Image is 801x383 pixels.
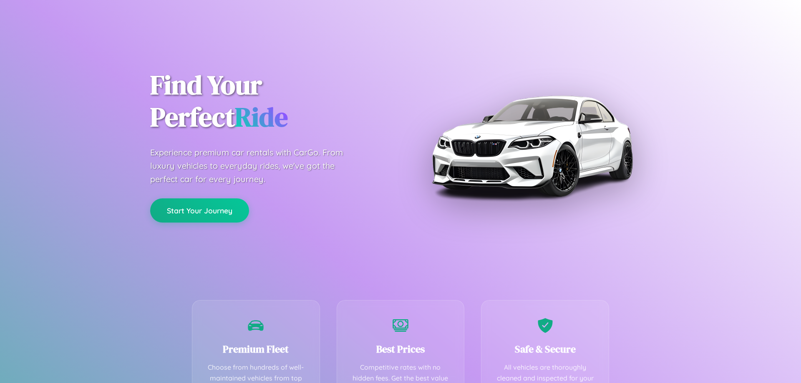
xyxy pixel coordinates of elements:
[428,42,636,250] img: Premium BMW car rental vehicle
[235,99,288,135] span: Ride
[205,342,307,356] h3: Premium Fleet
[494,342,596,356] h3: Safe & Secure
[350,342,452,356] h3: Best Prices
[150,69,388,133] h1: Find Your Perfect
[150,198,249,223] button: Start Your Journey
[150,146,359,186] p: Experience premium car rentals with CarGo. From luxury vehicles to everyday rides, we've got the ...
